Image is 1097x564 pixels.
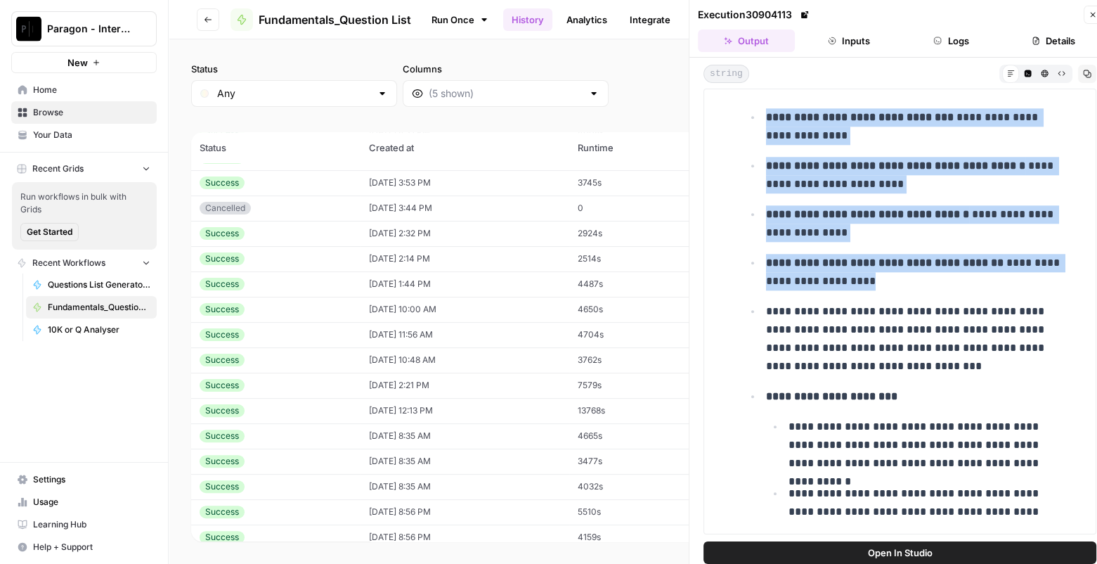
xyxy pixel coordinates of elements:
a: Fundamentals_Question List [26,296,157,319]
td: 4650s [569,297,700,322]
span: Open In Studio [868,546,933,560]
div: Success [200,278,245,290]
button: Get Started [20,223,79,241]
span: Questions List Generator 2.0 [48,278,150,291]
a: Analytics [558,8,616,31]
button: Logs [903,30,1000,52]
div: Success [200,303,245,316]
span: Paragon - Internal Usage [47,22,132,36]
td: 5510s [569,499,700,525]
a: Your Data [11,124,157,146]
td: [DATE] 8:56 PM [360,499,569,525]
div: Success [200,328,245,341]
button: Recent Grids [11,158,157,179]
span: Recent Workflows [32,257,105,269]
td: [DATE] 8:35 AM [360,423,569,449]
span: Learning Hub [33,518,150,531]
a: Browse [11,101,157,124]
a: Home [11,79,157,101]
td: [DATE] 1:44 PM [360,271,569,297]
td: 13768s [569,398,700,423]
td: 3762s [569,347,700,373]
input: Any [217,86,371,101]
th: Created at [360,132,569,163]
span: Usage [33,496,150,508]
td: 4704s [569,322,700,347]
td: [DATE] 2:14 PM [360,246,569,271]
a: History [503,8,552,31]
a: Run Once [422,8,498,32]
td: 2924s [569,221,700,246]
td: [DATE] 3:44 PM [360,196,569,221]
a: Fundamentals_Question List [231,8,411,31]
div: Success [200,455,245,468]
span: string [703,65,749,83]
input: (5 shown) [429,86,583,101]
td: 2514s [569,246,700,271]
span: (243 records) [191,107,1075,132]
td: 4159s [569,525,700,550]
td: [DATE] 8:56 PM [360,525,569,550]
span: Settings [33,473,150,486]
span: Fundamentals_Question List [259,11,411,28]
td: 4665s [569,423,700,449]
div: Success [200,354,245,366]
a: 10K or Q Analyser [26,319,157,341]
img: Paragon - Internal Usage Logo [16,16,41,41]
div: Success [200,531,245,544]
label: Columns [403,62,609,76]
td: 3477s [569,449,700,474]
span: Run workflows in bulk with Grids [20,191,148,216]
a: Settings [11,468,157,491]
th: Runtime [569,132,700,163]
span: Home [33,84,150,96]
div: Success [200,379,245,392]
td: [DATE] 2:21 PM [360,373,569,398]
div: Success [200,177,245,189]
label: Status [191,62,397,76]
button: Output [698,30,795,52]
button: Help + Support [11,536,157,558]
span: New [67,56,88,70]
a: Integrate [621,8,679,31]
td: [DATE] 8:35 AM [360,474,569,499]
a: Usage [11,491,157,513]
div: Success [200,430,245,442]
div: Success [200,227,245,240]
div: Success [200,404,245,417]
div: Success [200,480,245,493]
span: Recent Grids [32,162,84,175]
td: 3745s [569,170,700,196]
td: 4487s [569,271,700,297]
span: 10K or Q Analyser [48,323,150,336]
td: 0 [569,196,700,221]
th: Status [191,132,360,163]
button: Inputs [800,30,897,52]
button: Recent Workflows [11,252,157,274]
a: Questions List Generator 2.0 [26,274,157,296]
a: Learning Hub [11,513,157,536]
td: [DATE] 10:00 AM [360,297,569,322]
div: Cancelled [200,202,251,214]
div: Success [200,506,245,518]
button: Workspace: Paragon - Internal Usage [11,11,157,46]
div: Success [200,252,245,265]
td: [DATE] 11:56 AM [360,322,569,347]
td: [DATE] 8:35 AM [360,449,569,474]
button: Open In Studio [703,541,1096,564]
div: Execution 30904113 [698,8,812,22]
span: Help + Support [33,541,150,553]
span: Browse [33,106,150,119]
td: [DATE] 12:13 PM [360,398,569,423]
button: New [11,52,157,73]
span: Fundamentals_Question List [48,301,150,314]
td: [DATE] 10:48 AM [360,347,569,373]
span: Get Started [27,226,72,238]
td: 7579s [569,373,700,398]
td: [DATE] 3:53 PM [360,170,569,196]
td: [DATE] 2:32 PM [360,221,569,246]
td: 4032s [569,474,700,499]
span: Your Data [33,129,150,141]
